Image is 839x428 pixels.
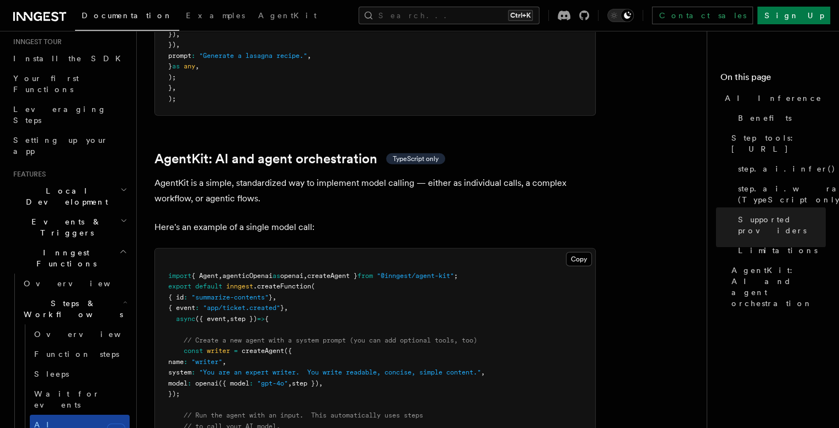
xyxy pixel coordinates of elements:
[269,293,272,301] span: }
[9,130,130,161] a: Setting up your app
[30,344,130,364] a: Function steps
[727,260,826,313] a: AgentKit: AI and agent orchestration
[226,315,230,323] span: ,
[184,336,477,344] span: // Create a new agent with a system prompt (you can add optional tools, too)
[311,282,315,290] span: (
[168,30,176,38] span: })
[176,315,195,323] span: async
[195,62,199,70] span: ,
[738,245,817,256] span: Limitations
[154,151,445,167] a: AgentKit: AI and agent orchestrationTypeScript only
[280,304,284,312] span: }
[738,113,792,124] span: Benefits
[734,159,826,179] a: step.ai.infer()
[307,52,311,60] span: ,
[34,370,69,378] span: Sleeps
[731,265,826,309] span: AgentKit: AI and agent orchestration
[199,368,481,376] span: "You are an expert writer. You write readable, concise, simple content."
[191,293,269,301] span: "summarize-contents"
[34,330,148,339] span: Overview
[357,272,373,280] span: from
[359,7,539,24] button: Search...Ctrl+K
[195,304,199,312] span: :
[179,3,252,30] a: Examples
[9,181,130,212] button: Local Development
[738,163,836,174] span: step.ai.infer()
[230,315,257,323] span: step })
[481,368,485,376] span: ,
[242,347,284,355] span: createAgent
[203,304,280,312] span: "app/ticket.created"
[13,105,106,125] span: Leveraging Steps
[725,93,822,104] span: AI Inference
[734,210,826,240] a: Supported providers
[191,52,195,60] span: :
[218,272,222,280] span: ,
[19,293,130,324] button: Steps & Workflows
[19,274,130,293] a: Overview
[292,379,319,387] span: step })
[249,379,253,387] span: :
[720,71,826,88] h4: On this page
[454,272,458,280] span: ;
[734,240,826,260] a: Limitations
[168,95,176,103] span: );
[280,272,303,280] span: openai
[168,272,191,280] span: import
[75,3,179,31] a: Documentation
[176,30,180,38] span: ,
[727,128,826,159] a: Step tools: [URL]
[168,41,176,49] span: })
[265,315,269,323] span: {
[184,411,423,419] span: // Run the agent with an input. This automatically uses steps
[195,282,222,290] span: default
[168,379,188,387] span: model
[195,315,226,323] span: ({ event
[757,7,830,24] a: Sign Up
[168,390,180,398] span: });
[738,214,826,236] span: Supported providers
[9,247,119,269] span: Inngest Functions
[172,62,180,70] span: as
[9,216,120,238] span: Events & Triggers
[731,132,826,154] span: Step tools: [URL]
[24,279,137,288] span: Overview
[191,358,222,366] span: "writer"
[184,347,203,355] span: const
[9,185,120,207] span: Local Development
[168,282,191,290] span: export
[307,272,357,280] span: createAgent }
[272,293,276,301] span: ,
[168,73,176,81] span: );
[184,358,188,366] span: :
[13,136,108,156] span: Setting up your app
[272,272,280,280] span: as
[218,379,249,387] span: ({ model
[734,108,826,128] a: Benefits
[168,368,191,376] span: system
[252,3,323,30] a: AgentKit
[195,379,218,387] span: openai
[191,272,218,280] span: { Agent
[566,252,592,266] button: Copy
[226,282,253,290] span: inngest
[188,379,191,387] span: :
[9,212,130,243] button: Events & Triggers
[253,282,311,290] span: .createFunction
[288,379,292,387] span: ,
[34,350,119,359] span: Function steps
[284,347,292,355] span: ({
[607,9,634,22] button: Toggle dark mode
[30,324,130,344] a: Overview
[9,170,46,179] span: Features
[257,315,265,323] span: =>
[184,293,188,301] span: :
[222,272,272,280] span: agenticOpenai
[13,74,79,94] span: Your first Functions
[168,293,184,301] span: { id
[258,11,317,20] span: AgentKit
[319,379,323,387] span: ,
[234,347,238,355] span: =
[377,272,454,280] span: "@inngest/agent-kit"
[82,11,173,20] span: Documentation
